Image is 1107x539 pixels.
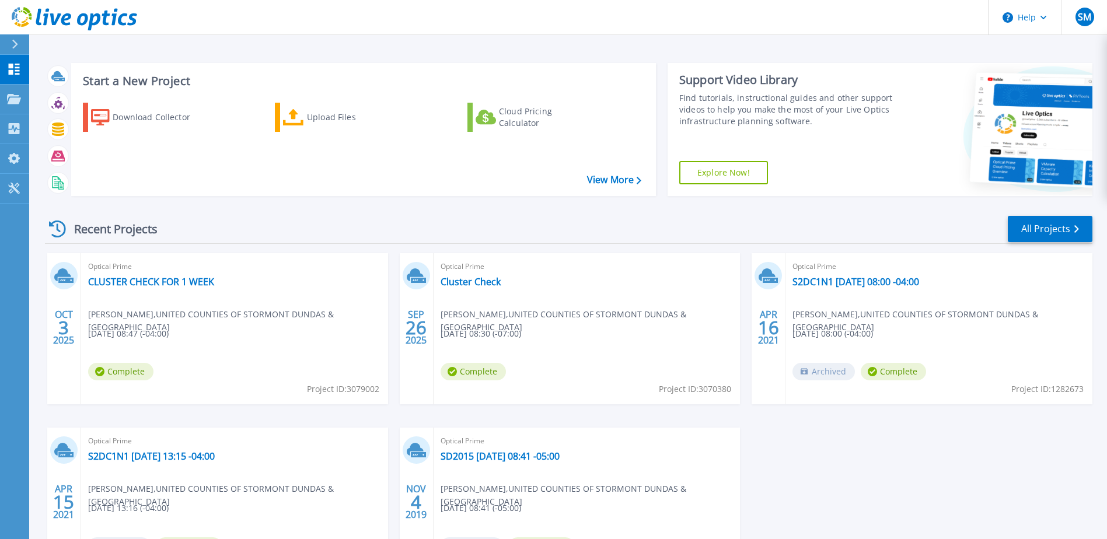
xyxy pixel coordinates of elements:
span: 26 [406,323,427,332]
div: OCT 2025 [53,306,75,349]
span: 4 [411,497,421,507]
a: Download Collector [83,103,213,132]
span: Optical Prime [441,435,734,447]
span: Optical Prime [88,435,381,447]
span: [DATE] 08:30 (-07:00) [441,327,521,340]
a: View More [587,174,641,185]
span: Project ID: 1282673 [1011,383,1084,395]
span: [PERSON_NAME] , UNITED COUNTIES OF STORMONT DUNDAS & [GEOGRAPHIC_DATA] [441,308,741,334]
div: Recent Projects [45,215,173,243]
div: APR 2021 [757,306,780,349]
span: Project ID: 3079002 [307,383,379,395]
a: Cloud Pricing Calculator [467,103,598,132]
div: SEP 2025 [405,306,427,349]
span: Complete [441,363,506,380]
span: Archived [792,363,855,380]
a: Upload Files [275,103,405,132]
span: [PERSON_NAME] , UNITED COUNTIES OF STORMONT DUNDAS & [GEOGRAPHIC_DATA] [441,482,741,508]
div: APR 2021 [53,481,75,523]
div: Find tutorials, instructional guides and other support videos to help you make the most of your L... [679,92,896,127]
div: Support Video Library [679,72,896,87]
span: SM [1078,12,1091,22]
span: Optical Prime [792,260,1085,273]
div: Cloud Pricing Calculator [499,106,592,129]
a: Cluster Check [441,276,501,288]
span: [DATE] 08:47 (-04:00) [88,327,169,340]
span: [PERSON_NAME] , UNITED COUNTIES OF STORMONT DUNDAS & [GEOGRAPHIC_DATA] [88,482,388,508]
span: [DATE] 08:41 (-05:00) [441,502,521,514]
a: S2DC1N1 [DATE] 13:15 -04:00 [88,450,215,462]
a: Explore Now! [679,161,768,184]
a: SD2015 [DATE] 08:41 -05:00 [441,450,560,462]
a: All Projects [1008,216,1092,242]
div: NOV 2019 [405,481,427,523]
span: 3 [58,323,69,332]
span: [PERSON_NAME] , UNITED COUNTIES OF STORMONT DUNDAS & [GEOGRAPHIC_DATA] [792,308,1092,334]
span: Optical Prime [88,260,381,273]
span: Complete [88,363,153,380]
div: Download Collector [113,106,206,129]
span: Complete [861,363,926,380]
span: Project ID: 3070380 [659,383,731,395]
span: [DATE] 08:00 (-04:00) [792,327,873,340]
span: 16 [758,323,779,332]
div: Upload Files [307,106,400,129]
span: Optical Prime [441,260,734,273]
a: CLUSTER CHECK FOR 1 WEEK [88,276,214,288]
span: 15 [53,497,74,507]
span: [PERSON_NAME] , UNITED COUNTIES OF STORMONT DUNDAS & [GEOGRAPHIC_DATA] [88,308,388,334]
h3: Start a New Project [83,75,641,87]
span: [DATE] 13:16 (-04:00) [88,502,169,514]
a: S2DC1N1 [DATE] 08:00 -04:00 [792,276,919,288]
